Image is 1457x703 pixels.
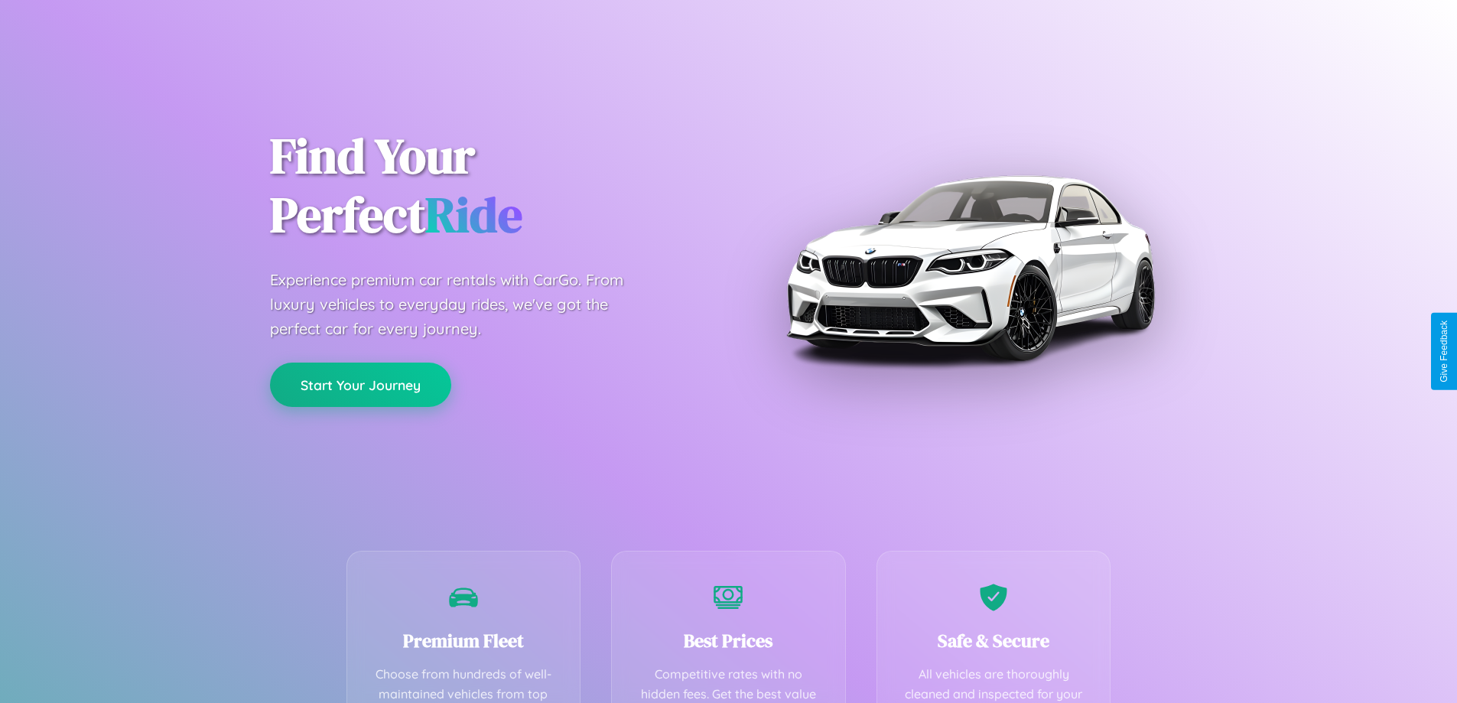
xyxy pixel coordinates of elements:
p: Experience premium car rentals with CarGo. From luxury vehicles to everyday rides, we've got the ... [270,268,652,341]
button: Start Your Journey [270,363,451,407]
h3: Best Prices [635,628,822,653]
span: Ride [425,181,522,248]
div: Give Feedback [1439,321,1449,382]
h3: Premium Fleet [370,628,558,653]
h3: Safe & Secure [900,628,1088,653]
h1: Find Your Perfect [270,127,706,245]
img: Premium BMW car rental vehicle [779,76,1161,459]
